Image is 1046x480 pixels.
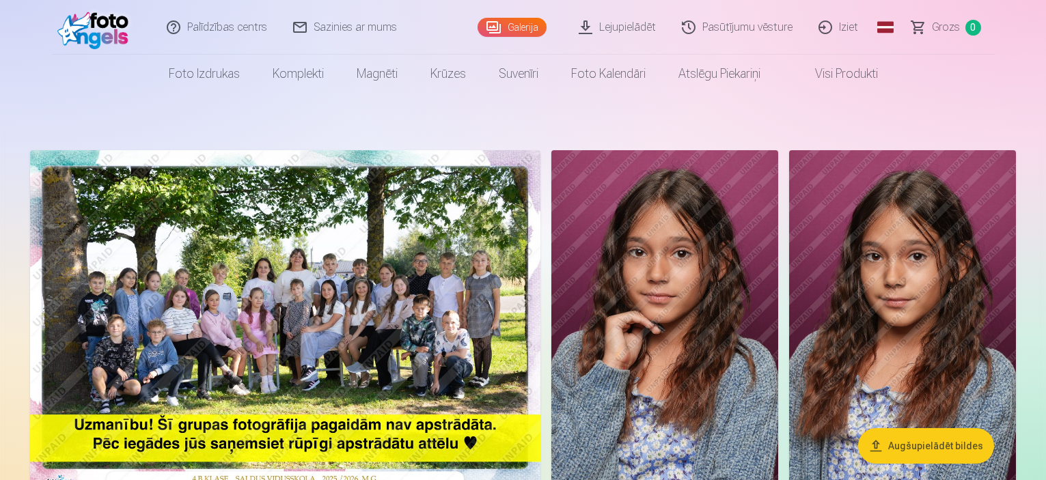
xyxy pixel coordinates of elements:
[414,55,482,93] a: Krūzes
[478,18,547,37] a: Galerija
[965,20,981,36] span: 0
[555,55,662,93] a: Foto kalendāri
[662,55,777,93] a: Atslēgu piekariņi
[932,19,960,36] span: Grozs
[152,55,256,93] a: Foto izdrukas
[858,428,994,464] button: Augšupielādēt bildes
[256,55,340,93] a: Komplekti
[57,5,136,49] img: /fa1
[777,55,894,93] a: Visi produkti
[482,55,555,93] a: Suvenīri
[340,55,414,93] a: Magnēti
